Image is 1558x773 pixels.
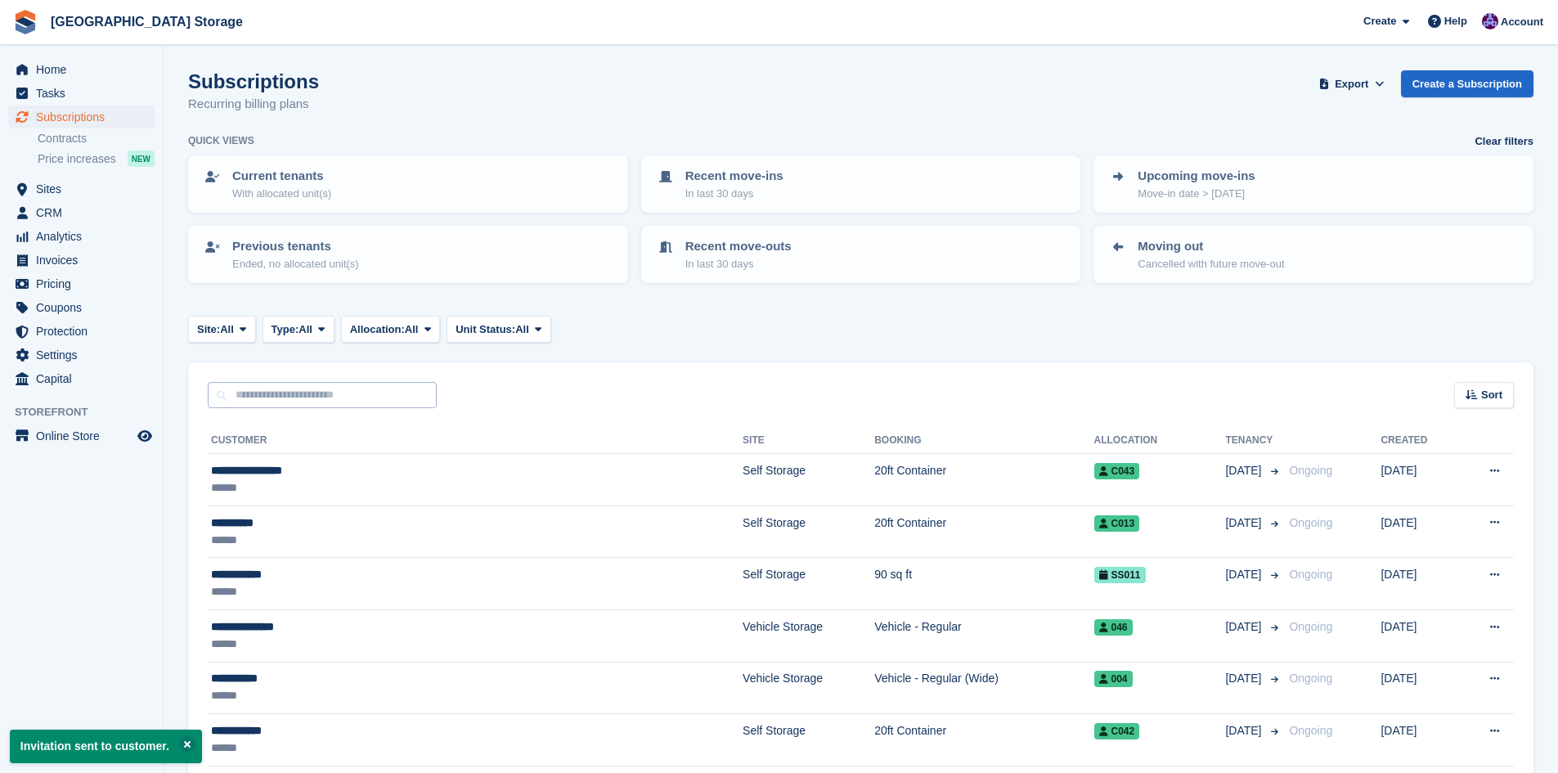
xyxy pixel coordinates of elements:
span: SS011 [1094,567,1146,583]
a: menu [8,249,155,272]
a: Recent move-outs In last 30 days [643,227,1080,281]
a: menu [8,296,155,319]
th: Site [743,428,874,454]
span: Type: [272,321,299,338]
p: In last 30 days [685,256,792,272]
td: [DATE] [1381,662,1457,714]
span: Sort [1481,387,1502,403]
span: Ongoing [1289,724,1332,737]
td: 90 sq ft [874,558,1093,610]
a: Create a Subscription [1401,70,1533,97]
td: Vehicle - Regular (Wide) [874,662,1093,714]
span: C043 [1094,463,1140,479]
td: 20ft Container [874,714,1093,766]
span: Account [1501,14,1543,30]
th: Tenancy [1225,428,1282,454]
a: Current tenants With allocated unit(s) [190,157,626,211]
p: Cancelled with future move-out [1138,256,1284,272]
p: Recent move-ins [685,167,783,186]
span: Help [1444,13,1467,29]
td: Self Storage [743,558,874,610]
a: [GEOGRAPHIC_DATA] Storage [44,8,249,35]
span: Home [36,58,134,81]
td: Self Storage [743,506,874,558]
p: Previous tenants [232,237,359,256]
span: All [405,321,419,338]
p: In last 30 days [685,186,783,202]
span: All [299,321,312,338]
button: Unit Status: All [447,316,550,343]
span: Protection [36,320,134,343]
td: Vehicle Storage [743,662,874,714]
td: Self Storage [743,714,874,766]
p: Recurring billing plans [188,95,319,114]
a: menu [8,58,155,81]
span: Storefront [15,404,163,420]
span: Sites [36,178,134,200]
td: Vehicle Storage [743,609,874,662]
a: menu [8,367,155,390]
a: menu [8,201,155,224]
span: Ongoing [1289,672,1332,685]
th: Booking [874,428,1093,454]
span: Ongoing [1289,568,1332,581]
span: Online Store [36,425,134,447]
th: Allocation [1094,428,1226,454]
p: Invitation sent to customer. [10,730,202,763]
img: Hollie Harvey [1482,13,1498,29]
span: C013 [1094,515,1140,532]
th: Created [1381,428,1457,454]
span: Invoices [36,249,134,272]
span: CRM [36,201,134,224]
p: Current tenants [232,167,331,186]
span: Ongoing [1289,620,1332,633]
button: Site: All [188,316,256,343]
p: Recent move-outs [685,237,792,256]
button: Allocation: All [341,316,441,343]
a: menu [8,425,155,447]
a: menu [8,272,155,295]
a: menu [8,82,155,105]
a: Price increases NEW [38,150,155,168]
span: All [220,321,234,338]
a: menu [8,344,155,366]
div: NEW [128,151,155,167]
span: 004 [1094,671,1133,687]
a: Preview store [135,426,155,446]
a: Moving out Cancelled with future move-out [1095,227,1532,281]
a: menu [8,178,155,200]
span: Price increases [38,151,116,167]
img: stora-icon-8386f47178a22dfd0bd8f6a31ec36ba5ce8667c1dd55bd0f319d3a0aa187defe.svg [13,10,38,34]
span: Capital [36,367,134,390]
td: 20ft Container [874,506,1093,558]
span: C042 [1094,723,1140,739]
a: Clear filters [1475,133,1533,150]
a: menu [8,320,155,343]
td: Vehicle - Regular [874,609,1093,662]
span: [DATE] [1225,722,1264,739]
a: Contracts [38,131,155,146]
span: Unit Status: [456,321,515,338]
a: Recent move-ins In last 30 days [643,157,1080,211]
p: Upcoming move-ins [1138,167,1255,186]
td: [DATE] [1381,714,1457,766]
span: 046 [1094,619,1133,636]
span: Ongoing [1289,464,1332,477]
td: Self Storage [743,454,874,506]
h1: Subscriptions [188,70,319,92]
span: Tasks [36,82,134,105]
a: Previous tenants Ended, no allocated unit(s) [190,227,626,281]
p: Move-in date > [DATE] [1138,186,1255,202]
span: All [515,321,529,338]
span: [DATE] [1225,566,1264,583]
h6: Quick views [188,133,254,148]
p: With allocated unit(s) [232,186,331,202]
a: menu [8,106,155,128]
span: Coupons [36,296,134,319]
td: [DATE] [1381,506,1457,558]
span: Subscriptions [36,106,134,128]
span: Allocation: [350,321,405,338]
td: [DATE] [1381,558,1457,610]
td: [DATE] [1381,609,1457,662]
span: Pricing [36,272,134,295]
